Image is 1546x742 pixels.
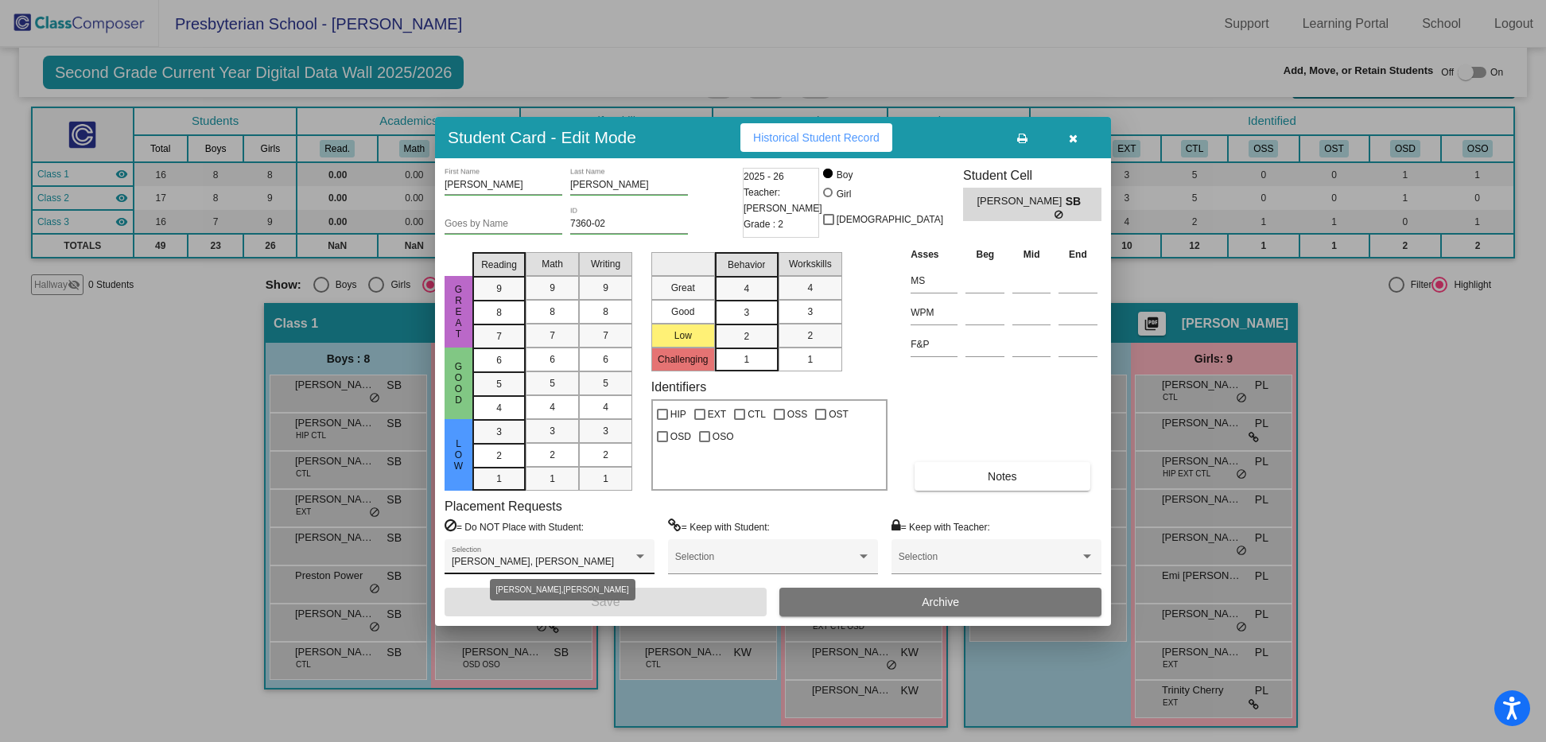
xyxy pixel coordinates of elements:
button: Historical Student Record [740,123,892,152]
label: Identifiers [651,379,706,394]
span: OST [829,405,849,424]
span: 3 [496,425,502,439]
span: 4 [807,281,813,295]
span: 8 [550,305,555,319]
span: 3 [603,424,608,438]
span: OSD [670,427,691,446]
span: Teacher: [PERSON_NAME] [744,185,822,216]
span: 3 [807,305,813,319]
div: Girl [836,187,852,201]
span: 4 [550,400,555,414]
label: = Keep with Teacher: [891,519,990,534]
span: 8 [496,305,502,320]
span: [PERSON_NAME], [PERSON_NAME] [452,556,614,567]
th: Beg [961,246,1008,263]
span: Archive [922,596,959,608]
span: 9 [496,282,502,296]
span: Notes [988,470,1017,483]
span: HIP [670,405,686,424]
span: 6 [603,352,608,367]
span: [PERSON_NAME] [977,193,1065,210]
span: Save [591,595,620,608]
span: 7 [603,328,608,343]
span: Historical Student Record [753,131,880,144]
span: 1 [496,472,502,486]
input: goes by name [445,219,562,230]
span: 6 [550,352,555,367]
span: OSO [713,427,734,446]
span: 7 [496,329,502,344]
span: Low [452,438,466,472]
label: = Keep with Student: [668,519,770,534]
span: Writing [591,257,620,271]
span: 5 [550,376,555,390]
span: Good [452,361,466,406]
span: 8 [603,305,608,319]
span: Grade : 2 [744,216,783,232]
button: Archive [779,588,1101,616]
input: assessment [911,332,958,356]
span: 3 [744,305,749,320]
span: 7 [550,328,555,343]
span: Reading [481,258,517,272]
span: 6 [496,353,502,367]
span: 3 [550,424,555,438]
span: 2 [744,329,749,344]
span: CTL [748,405,766,424]
span: 4 [496,401,502,415]
th: Mid [1008,246,1055,263]
button: Save [445,588,767,616]
span: 2 [496,449,502,463]
th: End [1055,246,1101,263]
span: OSS [787,405,807,424]
span: 5 [496,377,502,391]
label: = Do NOT Place with Student: [445,519,584,534]
span: Great [452,284,466,340]
span: Math [542,257,563,271]
button: Notes [915,462,1090,491]
input: assessment [911,269,958,293]
span: 2 [603,448,608,462]
span: 4 [603,400,608,414]
th: Asses [907,246,961,263]
span: 9 [603,281,608,295]
span: 2025 - 26 [744,169,784,185]
span: Workskills [789,257,832,271]
span: [DEMOGRAPHIC_DATA] [837,210,943,229]
span: SB [1066,193,1088,210]
label: Placement Requests [445,499,562,514]
span: EXT [708,405,726,424]
span: 9 [550,281,555,295]
div: Boy [836,168,853,182]
h3: Student Card - Edit Mode [448,127,636,147]
span: 1 [550,472,555,486]
span: Behavior [728,258,765,272]
input: Enter ID [570,219,688,230]
input: assessment [911,301,958,324]
span: 1 [603,472,608,486]
span: 1 [807,352,813,367]
h3: Student Cell [963,168,1101,183]
span: 2 [807,328,813,343]
span: 2 [550,448,555,462]
span: 4 [744,282,749,296]
span: 5 [603,376,608,390]
span: 1 [744,352,749,367]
